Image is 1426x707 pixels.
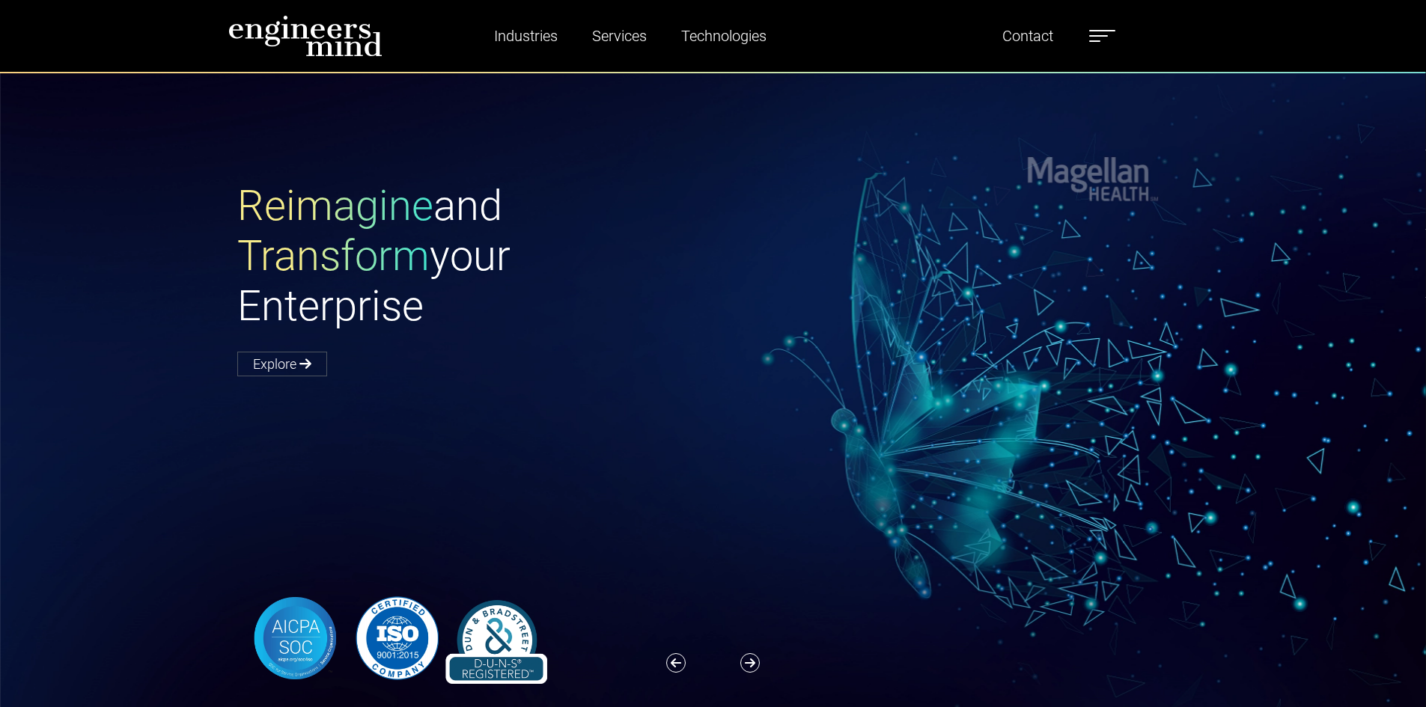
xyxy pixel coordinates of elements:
a: Services [586,19,653,53]
img: banner-logo [237,593,555,684]
img: logo [228,15,383,57]
a: Contact [996,19,1059,53]
h1: and your Enterprise [237,181,713,332]
a: Industries [488,19,564,53]
a: Explore [237,352,327,376]
span: Transform [237,231,430,281]
a: Technologies [675,19,773,53]
span: Reimagine [237,181,433,230]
